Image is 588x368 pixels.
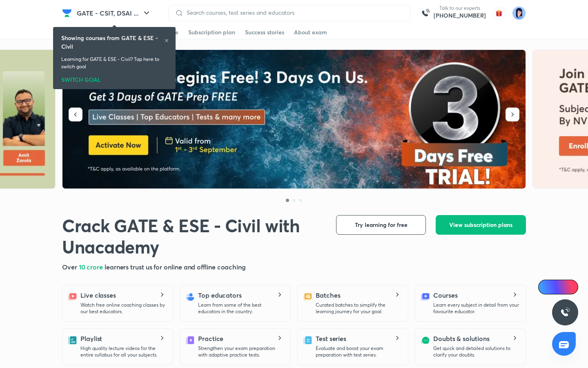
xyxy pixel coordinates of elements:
h5: Doubts & solutions [433,334,490,343]
img: ttu [560,307,570,317]
span: 10 crore [79,263,105,271]
h5: Playlist [80,334,102,343]
img: Icon [543,284,550,290]
img: avatar [492,7,506,20]
p: Evaluate and boost your exam preparation with test series. [316,345,401,358]
p: Talk to our experts [434,5,486,11]
div: Success stories [245,28,284,36]
img: call-us [417,5,434,21]
a: [PHONE_NUMBER] [434,11,486,20]
p: Get quick and detailed solutions to clarify your doubts. [433,345,519,358]
button: Try learning for free [336,215,426,235]
span: Over [62,263,79,271]
img: Company Logo [62,8,72,18]
h1: Crack GATE & ESE - Civil with Unacademy [62,215,323,258]
span: learners trust us for online and offline coaching [105,263,246,271]
a: About exam [294,26,327,39]
span: View subscription plans [449,221,512,229]
p: Curated batches to simplify the learning journey for your goal. [316,302,401,315]
div: SWITCH GOAL [61,74,167,83]
div: About exam [294,28,327,36]
h5: Top educators [198,290,242,300]
p: Learning for GATE & ESE - Civil? Tap here to switch goal [61,56,167,70]
p: Learn every subject in detail from your favourite educator. [433,302,519,315]
input: Search courses, test series and educators [183,9,404,16]
img: George P [512,6,526,20]
span: Ai Doubts [552,284,573,290]
h6: Showing courses from GATE & ESE - Civil [61,34,164,51]
a: Subscription plan [188,26,235,39]
p: Strengthen your exam preparation with adaptive practice tests. [198,345,284,358]
p: Watch free online coaching classes by our best educators. [80,302,166,315]
button: View subscription plans [436,215,526,235]
h5: Batches [316,290,340,300]
a: Ai Doubts [538,280,578,294]
div: Subscription plan [188,28,235,36]
p: High quality lecture videos for the entire syllabus for all your subjects. [80,345,166,358]
h5: Courses [433,290,457,300]
p: Learn from some of the best educators in the country. [198,302,284,315]
button: GATE - CSIT, DSAI ... [72,5,156,21]
h5: Practice [198,334,223,343]
h5: Test series [316,334,346,343]
span: Try learning for free [355,221,408,229]
a: Success stories [245,26,284,39]
h5: Live classes [80,290,116,300]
